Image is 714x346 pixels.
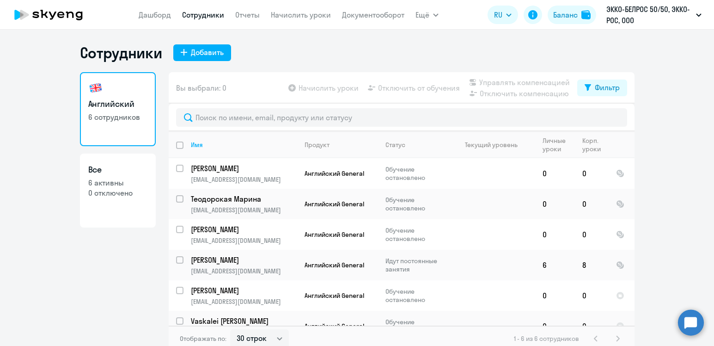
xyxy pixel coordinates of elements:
button: RU [488,6,518,24]
div: Статус [385,141,405,149]
div: Продукт [305,141,378,149]
td: 0 [575,280,609,311]
span: RU [494,9,502,20]
button: Ещё [415,6,439,24]
p: [EMAIL_ADDRESS][DOMAIN_NAME] [191,206,297,214]
p: Обучение остановлено [385,287,449,304]
a: Сотрудники [182,10,224,19]
p: Обучение остановлено [385,226,449,243]
p: 6 активны [88,178,147,188]
span: Английский General [305,291,364,300]
h3: Английский [88,98,147,110]
p: [EMAIL_ADDRESS][DOMAIN_NAME] [191,267,297,275]
td: 0 [535,311,575,341]
div: Текущий уровень [457,141,535,149]
td: 0 [575,158,609,189]
p: [EMAIL_ADDRESS][DOMAIN_NAME] [191,236,297,245]
a: Начислить уроки [271,10,331,19]
td: 0 [575,311,609,341]
a: Теодорская Марина [191,194,297,204]
a: Английский6 сотрудников [80,72,156,146]
div: Продукт [305,141,330,149]
div: Личные уроки [543,136,574,153]
div: Текущий уровень [465,141,518,149]
button: Добавить [173,44,231,61]
p: ЭККО-БЕЛРОС 50/50, ЭККО-РОС, ООО [606,4,692,26]
a: [PERSON_NAME] [191,224,297,235]
td: 0 [535,158,575,189]
a: Отчеты [235,10,260,19]
div: Баланс [553,9,578,20]
span: Вы выбрали: 0 [176,82,226,93]
span: Отображать по: [180,334,226,343]
span: Английский General [305,200,364,208]
span: 1 - 6 из 6 сотрудников [514,334,579,343]
button: Балансbalance [548,6,596,24]
p: [PERSON_NAME] [191,163,295,173]
p: 6 сотрудников [88,112,147,122]
p: [EMAIL_ADDRESS][DOMAIN_NAME] [191,175,297,184]
a: Документооборот [342,10,404,19]
div: Корп. уроки [582,136,608,153]
div: Фильтр [595,82,620,93]
td: 0 [575,189,609,219]
p: [PERSON_NAME] [191,224,295,235]
input: Поиск по имени, email, продукту или статусу [176,108,627,127]
p: [EMAIL_ADDRESS][DOMAIN_NAME] [191,297,297,306]
div: Корп. уроки [582,136,601,153]
p: Теодорская Марина [191,194,295,204]
td: 0 [535,219,575,250]
a: [PERSON_NAME] [191,163,297,173]
p: [PERSON_NAME] [191,285,295,296]
button: Фильтр [577,80,627,96]
a: [PERSON_NAME] [191,255,297,265]
td: 0 [535,189,575,219]
p: Обучение остановлено [385,196,449,212]
td: 0 [575,219,609,250]
button: ЭККО-БЕЛРОС 50/50, ЭККО-РОС, ООО [602,4,706,26]
div: Добавить [191,47,224,58]
a: [PERSON_NAME] [191,285,297,296]
div: Личные уроки [543,136,566,153]
a: Все6 активны0 отключено [80,154,156,228]
p: Обучение остановлено [385,318,449,334]
p: [PERSON_NAME] [191,255,295,265]
div: Статус [385,141,449,149]
div: Имя [191,141,203,149]
img: balance [581,10,591,19]
p: 0 отключено [88,188,147,198]
td: 0 [535,280,575,311]
h3: Все [88,164,147,176]
td: 6 [535,250,575,280]
span: Английский General [305,322,364,330]
p: Vaskalei [PERSON_NAME] [191,316,295,326]
p: Идут постоянные занятия [385,257,449,273]
td: 8 [575,250,609,280]
a: Vaskalei [PERSON_NAME] [191,316,297,326]
span: Английский General [305,169,364,178]
span: Английский General [305,230,364,239]
a: Дашборд [139,10,171,19]
img: english [88,80,103,95]
h1: Сотрудники [80,43,162,62]
span: Английский General [305,261,364,269]
span: Ещё [415,9,429,20]
p: Обучение остановлено [385,165,449,182]
div: Имя [191,141,297,149]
